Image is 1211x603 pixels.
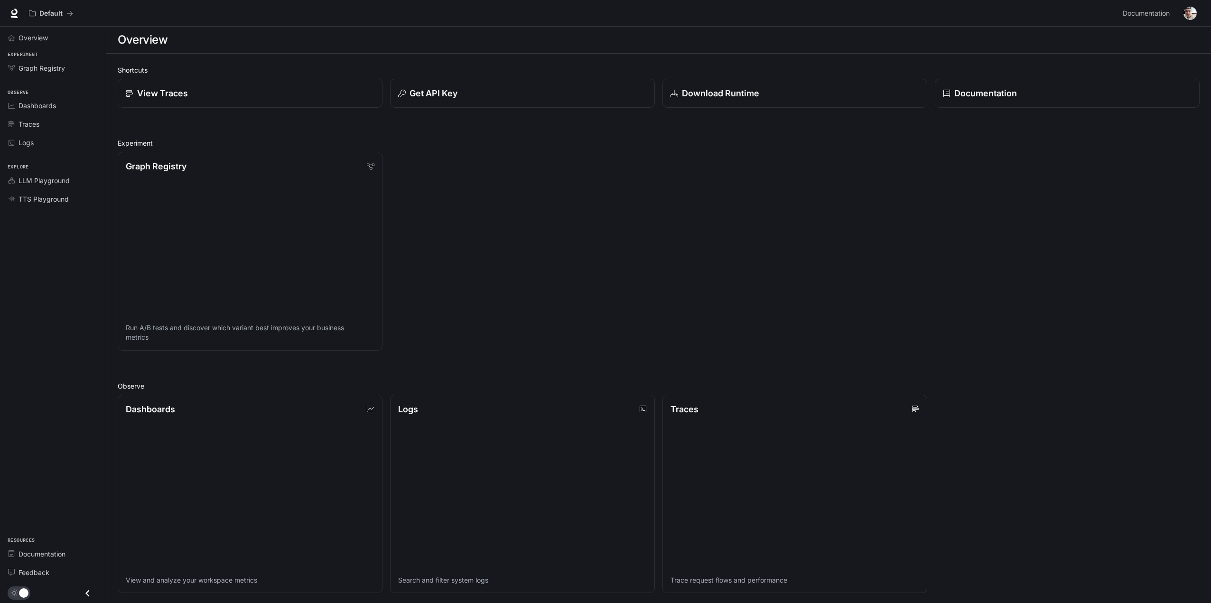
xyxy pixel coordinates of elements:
[39,9,63,18] p: Default
[19,119,39,129] span: Traces
[398,403,418,416] p: Logs
[390,395,655,594] a: LogsSearch and filter system logs
[410,87,457,100] p: Get API Key
[118,381,1200,391] h2: Observe
[954,87,1017,100] p: Documentation
[1123,8,1170,19] span: Documentation
[19,567,49,577] span: Feedback
[118,79,382,108] a: View Traces
[118,395,382,594] a: DashboardsView and analyze your workspace metrics
[935,79,1200,108] a: Documentation
[1119,4,1177,23] a: Documentation
[19,194,69,204] span: TTS Playground
[19,63,65,73] span: Graph Registry
[4,546,102,562] a: Documentation
[662,79,927,108] a: Download Runtime
[662,395,927,594] a: TracesTrace request flows and performance
[4,134,102,151] a: Logs
[4,116,102,132] a: Traces
[4,191,102,207] a: TTS Playground
[126,323,374,342] p: Run A/B tests and discover which variant best improves your business metrics
[671,575,919,585] p: Trace request flows and performance
[4,172,102,189] a: LLM Playground
[19,587,28,598] span: Dark mode toggle
[126,575,374,585] p: View and analyze your workspace metrics
[118,30,168,49] h1: Overview
[25,4,77,23] button: All workspaces
[390,79,655,108] button: Get API Key
[19,138,34,148] span: Logs
[137,87,188,100] p: View Traces
[4,60,102,76] a: Graph Registry
[19,549,65,559] span: Documentation
[118,65,1200,75] h2: Shortcuts
[671,403,699,416] p: Traces
[19,33,48,43] span: Overview
[118,138,1200,148] h2: Experiment
[118,152,382,351] a: Graph RegistryRun A/B tests and discover which variant best improves your business metrics
[4,97,102,114] a: Dashboards
[19,176,70,186] span: LLM Playground
[1183,7,1197,20] img: User avatar
[398,575,647,585] p: Search and filter system logs
[4,564,102,581] a: Feedback
[77,584,98,603] button: Close drawer
[126,403,175,416] p: Dashboards
[1181,4,1200,23] button: User avatar
[19,101,56,111] span: Dashboards
[682,87,759,100] p: Download Runtime
[4,29,102,46] a: Overview
[126,160,186,173] p: Graph Registry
